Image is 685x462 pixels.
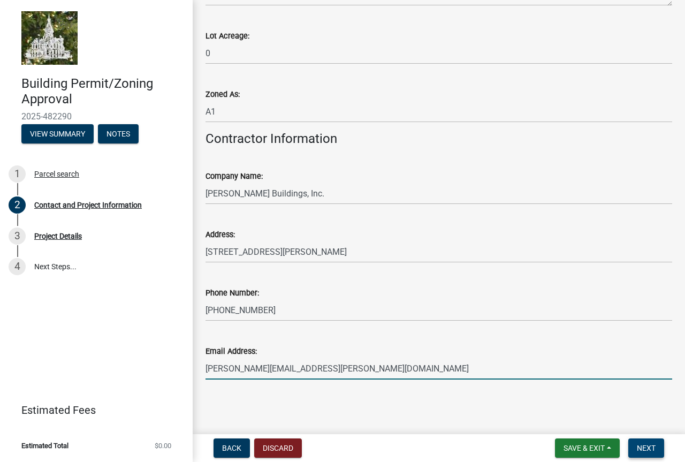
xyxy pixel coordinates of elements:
wm-modal-confirm: Notes [98,130,139,139]
h4: Contractor Information [205,131,672,147]
span: Back [222,444,241,452]
label: Email Address: [205,348,257,355]
button: Back [214,438,250,458]
label: Zoned As: [205,91,240,99]
button: Next [628,438,664,458]
div: 3 [9,228,26,245]
span: Save & Exit [564,444,605,452]
h4: Building Permit/Zoning Approval [21,76,184,107]
label: Address: [205,231,235,239]
div: Contact and Project Information [34,201,142,209]
span: $0.00 [155,442,171,449]
div: Project Details [34,232,82,240]
a: Estimated Fees [9,399,176,421]
label: Lot Acreage: [205,33,249,40]
span: Estimated Total [21,442,68,449]
button: Save & Exit [555,438,620,458]
label: Company Name: [205,173,263,180]
div: 2 [9,196,26,214]
button: Discard [254,438,302,458]
label: Phone Number: [205,290,259,297]
div: 4 [9,258,26,275]
span: 2025-482290 [21,111,171,122]
wm-modal-confirm: Summary [21,130,94,139]
div: 1 [9,165,26,183]
img: Marshall County, Iowa [21,11,78,65]
span: Next [637,444,656,452]
button: View Summary [21,124,94,143]
button: Notes [98,124,139,143]
div: Parcel search [34,170,79,178]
